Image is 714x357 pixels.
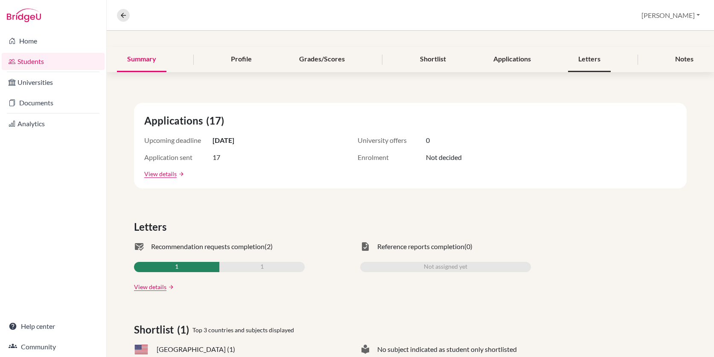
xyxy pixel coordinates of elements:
[358,135,426,145] span: University offers
[213,152,220,163] span: 17
[157,344,235,354] span: [GEOGRAPHIC_DATA] (1)
[2,115,105,132] a: Analytics
[213,135,234,145] span: [DATE]
[134,344,149,355] span: US
[166,284,174,290] a: arrow_forward
[2,338,105,355] a: Community
[134,219,170,235] span: Letters
[144,113,206,128] span: Applications
[424,262,467,272] span: Not assigned yet
[410,47,456,72] div: Shortlist
[568,47,611,72] div: Letters
[2,318,105,335] a: Help center
[134,241,144,252] span: mark_email_read
[426,152,462,163] span: Not decided
[177,171,184,177] a: arrow_forward
[464,241,472,252] span: (0)
[289,47,355,72] div: Grades/Scores
[192,325,294,334] span: Top 3 countries and subjects displayed
[151,241,265,252] span: Recommendation requests completion
[2,53,105,70] a: Students
[260,262,264,272] span: 1
[2,32,105,49] a: Home
[265,241,273,252] span: (2)
[2,94,105,111] a: Documents
[144,152,213,163] span: Application sent
[483,47,541,72] div: Applications
[177,322,192,337] span: (1)
[134,322,177,337] span: Shortlist
[426,135,430,145] span: 0
[360,241,370,252] span: task
[206,113,227,128] span: (17)
[221,47,262,72] div: Profile
[175,262,178,272] span: 1
[144,135,213,145] span: Upcoming deadline
[7,9,41,22] img: Bridge-U
[144,169,177,178] a: View details
[638,7,704,23] button: [PERSON_NAME]
[117,47,166,72] div: Summary
[134,282,166,291] a: View details
[2,74,105,91] a: Universities
[665,47,704,72] div: Notes
[358,152,426,163] span: Enrolment
[377,241,464,252] span: Reference reports completion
